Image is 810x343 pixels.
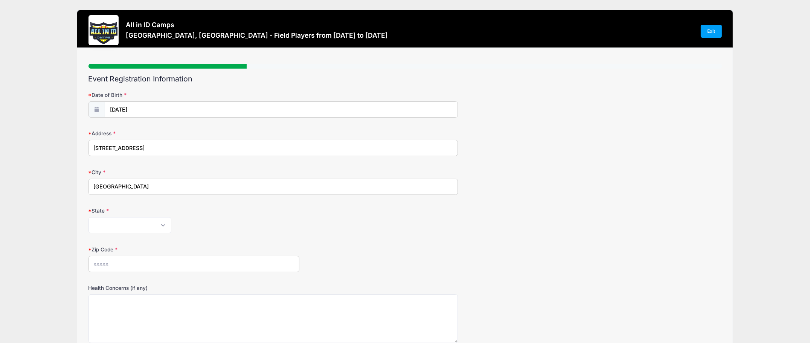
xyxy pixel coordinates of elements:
label: Health Concerns (if any) [88,284,300,292]
label: Date of Birth [88,91,300,99]
input: mm/dd/yyyy [105,101,458,118]
label: City [88,168,300,176]
h2: Event Registration Information [88,75,722,83]
a: Exit [701,25,722,38]
h3: [GEOGRAPHIC_DATA], [GEOGRAPHIC_DATA] - Field Players from [DATE] to [DATE] [126,31,388,39]
h3: All in ID Camps [126,21,388,29]
label: State [88,207,300,214]
label: Address [88,130,300,137]
input: xxxxx [88,256,300,272]
label: Zip Code [88,246,300,253]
